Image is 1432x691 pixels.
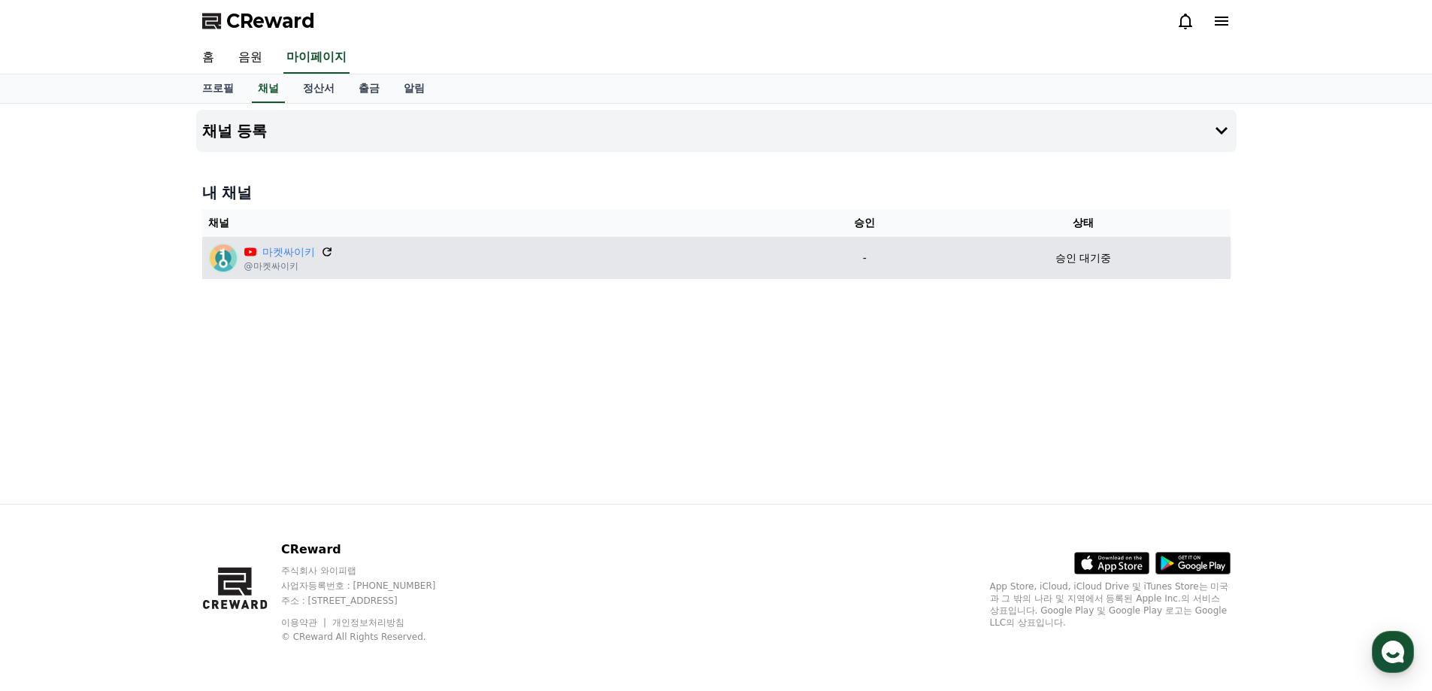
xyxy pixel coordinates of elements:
a: 출금 [347,74,392,103]
p: 주소 : [STREET_ADDRESS] [281,595,465,607]
p: © CReward All Rights Reserved. [281,631,465,643]
h4: 내 채널 [202,182,1231,203]
a: 홈 [5,477,99,514]
a: 홈 [190,42,226,74]
th: 상태 [936,209,1230,237]
span: 설정 [232,499,250,511]
p: - [799,250,930,266]
a: 설정 [194,477,289,514]
p: CReward [281,541,465,559]
span: 대화 [138,500,156,512]
th: 채널 [202,209,794,237]
p: @마켓싸이키 [244,260,333,272]
h4: 채널 등록 [202,123,268,139]
a: 알림 [392,74,437,103]
a: 프로필 [190,74,246,103]
p: App Store, iCloud, iCloud Drive 및 iTunes Store는 미국과 그 밖의 나라 및 지역에서 등록된 Apple Inc.의 서비스 상표입니다. Goo... [990,580,1231,629]
a: 음원 [226,42,274,74]
p: 사업자등록번호 : [PHONE_NUMBER] [281,580,465,592]
a: CReward [202,9,315,33]
a: 마이페이지 [283,42,350,74]
th: 승인 [793,209,936,237]
span: CReward [226,9,315,33]
p: 주식회사 와이피랩 [281,565,465,577]
a: 정산서 [291,74,347,103]
a: 채널 [252,74,285,103]
button: 채널 등록 [196,110,1237,152]
img: 마켓싸이키 [208,243,238,273]
span: 홈 [47,499,56,511]
p: 승인 대기중 [1055,250,1111,266]
a: 개인정보처리방침 [332,617,404,628]
a: 이용약관 [281,617,328,628]
a: 마켓싸이키 [262,244,315,260]
a: 대화 [99,477,194,514]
